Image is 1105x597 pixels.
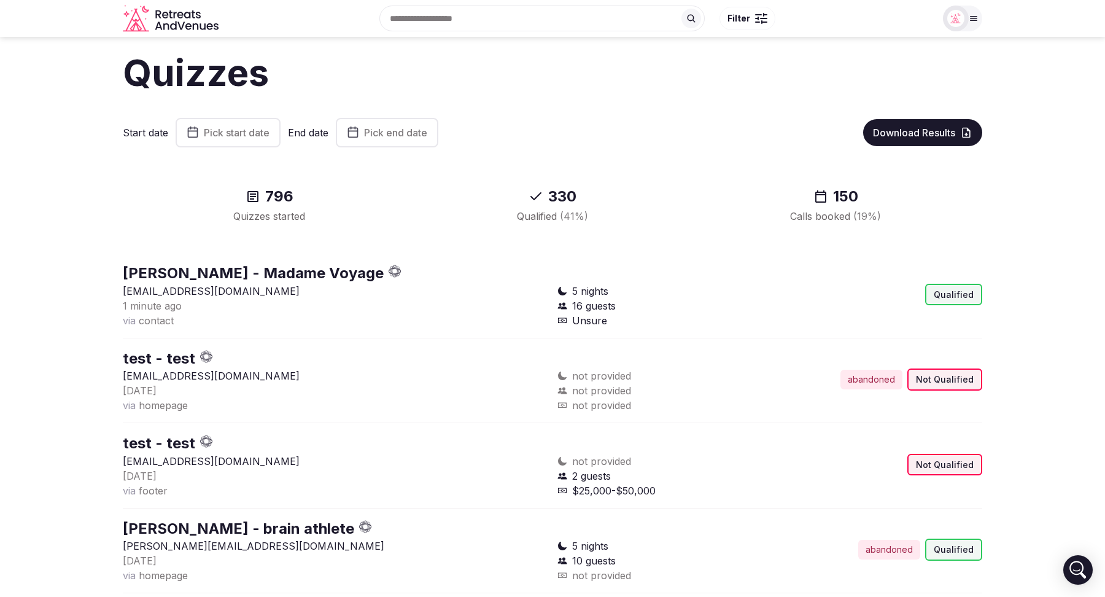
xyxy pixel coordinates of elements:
span: [DATE] [123,555,157,567]
button: [DATE] [123,553,157,568]
button: [DATE] [123,469,157,483]
button: [DATE] [123,383,157,398]
h1: Quizzes [123,47,982,98]
span: [DATE] [123,384,157,397]
p: [EMAIL_ADDRESS][DOMAIN_NAME] [123,454,548,469]
span: 5 nights [572,284,608,298]
div: 330 [425,187,679,206]
div: Qualified [925,284,982,306]
div: not provided [557,398,765,413]
span: 10 guests [572,553,616,568]
span: 2 guests [572,469,611,483]
span: via [123,399,136,412]
span: Pick end date [364,127,427,139]
span: ( 41 %) [560,210,588,222]
p: [EMAIL_ADDRESS][DOMAIN_NAME] [123,284,548,298]
span: Filter [727,12,750,25]
span: ( 19 %) [853,210,881,222]
div: not provided [557,568,765,583]
span: not provided [572,369,631,383]
a: [PERSON_NAME] - Madame Voyage [123,264,384,282]
span: homepage [139,569,188,582]
div: Qualified [925,539,982,561]
a: Visit the homepage [123,5,221,33]
span: Pick start date [204,127,269,139]
div: Quizzes started [142,209,396,224]
span: via [123,569,136,582]
button: 1 minute ago [123,298,182,313]
button: Pick start date [176,118,281,147]
span: not provided [572,454,631,469]
div: abandoned [840,370,902,389]
button: Download Results [863,119,982,146]
div: 150 [709,187,963,206]
button: Filter [719,7,775,30]
button: [PERSON_NAME] - brain athlete [123,518,354,539]
span: not provided [572,383,631,398]
span: via [123,485,136,497]
button: test - test [123,348,195,369]
div: $25,000-$50,000 [557,483,765,498]
div: Not Qualified [907,369,982,391]
div: Calls booked [709,209,963,224]
span: 1 minute ago [123,300,182,312]
label: End date [288,126,328,139]
p: [EMAIL_ADDRESS][DOMAIN_NAME] [123,369,548,383]
span: [DATE] [123,470,157,482]
a: test - test [123,349,195,367]
a: test - test [123,434,195,452]
div: Open Intercom Messenger [1063,555,1093,585]
button: [PERSON_NAME] - Madame Voyage [123,263,384,284]
div: Unsure [557,313,765,328]
a: [PERSON_NAME] - brain athlete [123,520,354,537]
div: Qualified [425,209,679,224]
button: test - test [123,433,195,454]
button: Pick end date [336,118,438,147]
span: Download Results [873,127,955,139]
svg: Retreats and Venues company logo [123,5,221,33]
p: [PERSON_NAME][EMAIL_ADDRESS][DOMAIN_NAME] [123,539,548,553]
span: 5 nights [572,539,608,553]
span: footer [139,485,168,497]
span: via [123,314,136,327]
div: Not Qualified [907,454,982,476]
span: homepage [139,399,188,412]
span: 16 guests [572,298,616,313]
span: contact [139,314,174,327]
img: Matt Grant Oakes [947,10,964,27]
label: Start date [123,126,168,139]
div: 796 [142,187,396,206]
div: abandoned [858,540,920,560]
